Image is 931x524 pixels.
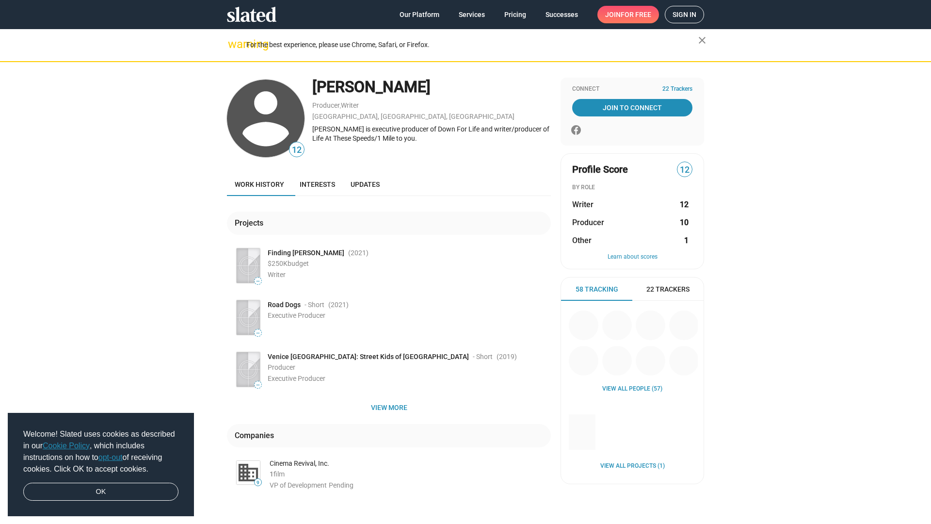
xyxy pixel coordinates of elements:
span: 1 [270,470,273,478]
a: Writer [341,101,359,109]
span: Profile Score [572,163,628,176]
strong: 1 [684,235,689,246]
span: Pending [329,481,353,489]
span: Successes [546,6,578,23]
span: Executive Producer [268,311,325,319]
div: [PERSON_NAME] [312,77,551,98]
div: cookieconsent [8,413,194,517]
span: Executive Producer [268,375,325,382]
span: (2021 ) [328,300,349,310]
span: Work history [235,180,284,188]
span: — [255,278,261,284]
span: Welcome! Slated uses cookies as described in our , which includes instructions on how to of recei... [23,428,178,475]
span: 58 Tracking [576,285,618,294]
span: Producer [572,217,604,228]
span: Our Platform [400,6,439,23]
a: Join To Connect [572,99,692,116]
a: opt-out [98,453,123,461]
span: - Short [473,352,493,361]
span: Pricing [504,6,526,23]
button: Learn about scores [572,253,692,261]
span: Interests [300,180,335,188]
a: Work history [227,173,292,196]
span: View more [235,399,543,416]
span: VP of Development [270,481,327,489]
a: Pricing [497,6,534,23]
div: Companies [235,430,278,441]
button: View more [227,399,551,416]
a: Sign in [665,6,704,23]
span: 12 [289,144,304,157]
span: Join [605,6,651,23]
div: [PERSON_NAME] is executive producer of Down For Life and writer/producer of Life At These Speeds/... [312,125,551,143]
span: 22 Trackers [646,285,690,294]
mat-icon: close [696,34,708,46]
span: Updates [351,180,380,188]
span: budget [288,260,309,267]
span: Road Dogs [268,300,301,310]
span: 12 [677,164,692,177]
a: dismiss cookie message [23,483,178,501]
span: - Short [305,300,324,310]
div: Projects [235,218,267,228]
a: Cookie Policy [43,442,90,450]
span: Finding [PERSON_NAME] [268,248,344,258]
span: Venice [GEOGRAPHIC_DATA]: Street Kids of [GEOGRAPHIC_DATA] [268,352,469,361]
span: Sign in [673,6,696,23]
span: Services [459,6,485,23]
a: Producer [312,101,340,109]
div: BY ROLE [572,184,692,192]
div: Connect [572,85,692,93]
span: Join To Connect [574,99,690,116]
a: View all Projects (1) [600,462,665,470]
span: Other [572,235,592,246]
span: Producer [268,363,295,371]
span: (2021 ) [348,248,369,258]
span: for free [621,6,651,23]
a: [GEOGRAPHIC_DATA], [GEOGRAPHIC_DATA], [GEOGRAPHIC_DATA] [312,113,514,120]
span: — [255,330,261,336]
a: Joinfor free [597,6,659,23]
a: Updates [343,173,387,196]
span: , [340,103,341,109]
span: $250K [268,260,288,267]
div: Cinema Revival, Inc. [270,459,551,468]
a: View all People (57) [602,385,662,393]
div: For the best experience, please use Chrome, Safari, or Firefox. [246,38,698,51]
a: Interests [292,173,343,196]
mat-icon: warning [228,38,240,50]
span: Writer [572,199,594,210]
span: film [273,470,285,478]
span: 9 [255,480,261,486]
a: Our Platform [392,6,447,23]
span: (2019 ) [497,352,517,361]
span: — [255,382,261,388]
strong: 10 [680,217,689,228]
strong: 12 [680,199,689,210]
a: Services [451,6,493,23]
a: Successes [538,6,586,23]
span: 22 Trackers [662,85,692,93]
span: Writer [268,271,286,278]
